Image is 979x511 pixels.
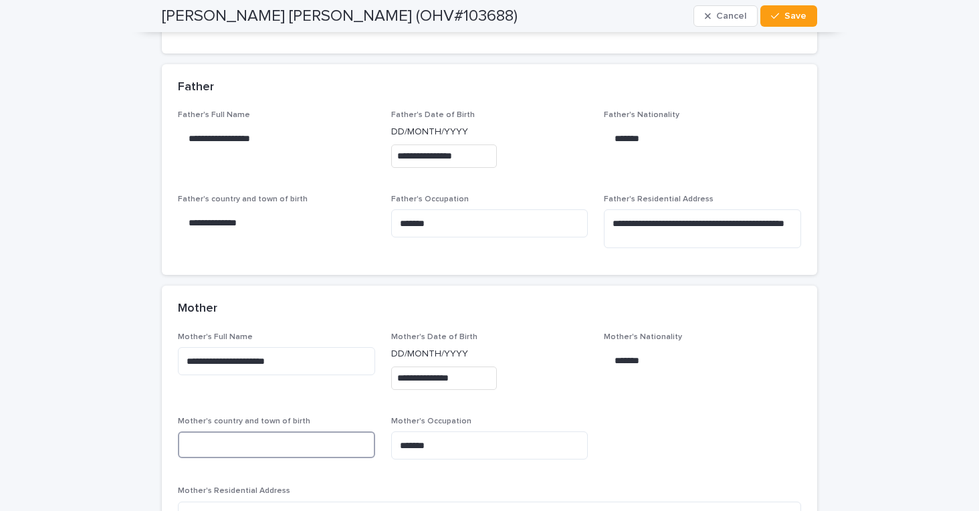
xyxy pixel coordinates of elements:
button: Cancel [693,5,758,27]
span: Mother's country and town of birth [178,417,310,425]
h2: Mother [178,302,217,316]
span: Mother's Occupation [391,417,471,425]
span: Father's Date of Birth [391,111,475,119]
h2: [PERSON_NAME] [PERSON_NAME] (OHV#103688) [162,7,518,26]
span: Mother's Nationality [604,333,682,341]
span: Father's Residential Address [604,195,714,203]
span: Mother's Full Name [178,333,253,341]
span: Save [784,11,806,21]
button: Save [760,5,817,27]
span: Mother's Date of Birth [391,333,477,341]
p: DD/MONTH/YYYY [391,125,588,139]
p: DD/MONTH/YYYY [391,347,588,361]
span: Father's Full Name [178,111,250,119]
span: Mother's Residential Address [178,487,290,495]
span: Father's Nationality [604,111,679,119]
h2: Father [178,80,214,95]
span: Father's country and town of birth [178,195,308,203]
span: Cancel [716,11,746,21]
span: Father's Occupation [391,195,469,203]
